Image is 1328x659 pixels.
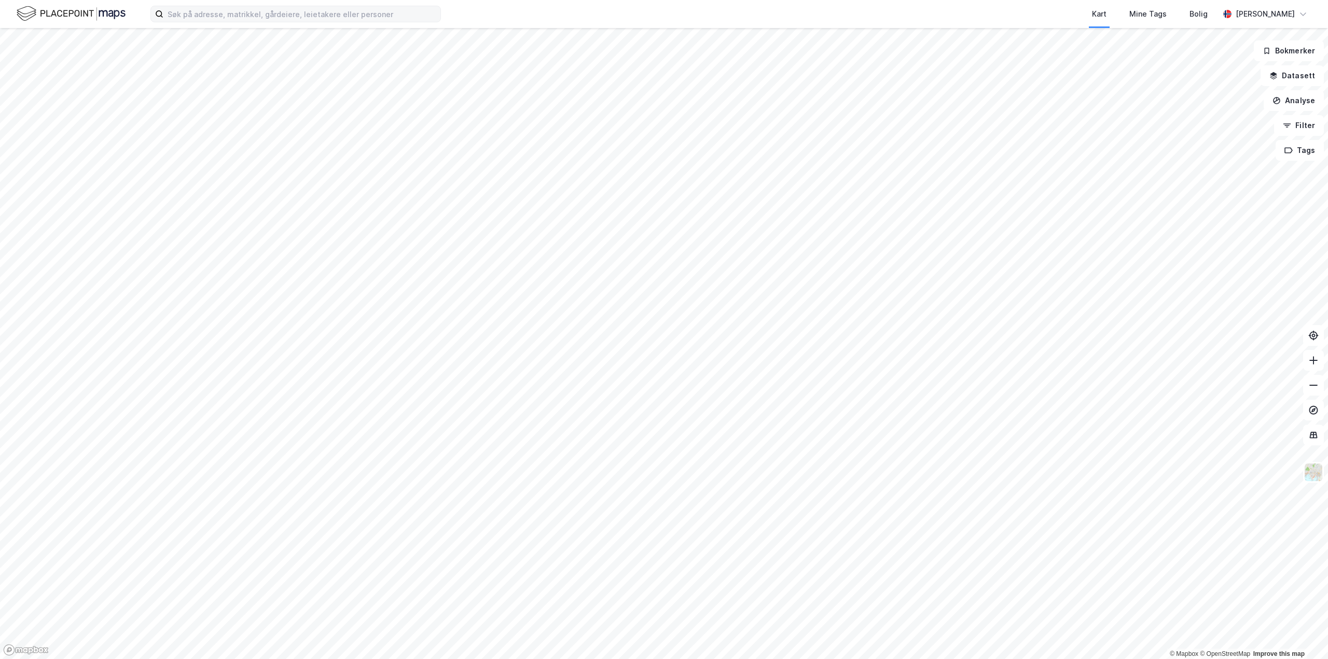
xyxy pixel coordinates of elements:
div: [PERSON_NAME] [1236,8,1295,20]
input: Søk på adresse, matrikkel, gårdeiere, leietakere eller personer [163,6,440,22]
div: Mine Tags [1129,8,1167,20]
div: Kart [1092,8,1106,20]
img: logo.f888ab2527a4732fd821a326f86c7f29.svg [17,5,126,23]
iframe: Chat Widget [1276,609,1328,659]
div: Bolig [1189,8,1208,20]
div: Kontrollprogram for chat [1276,609,1328,659]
